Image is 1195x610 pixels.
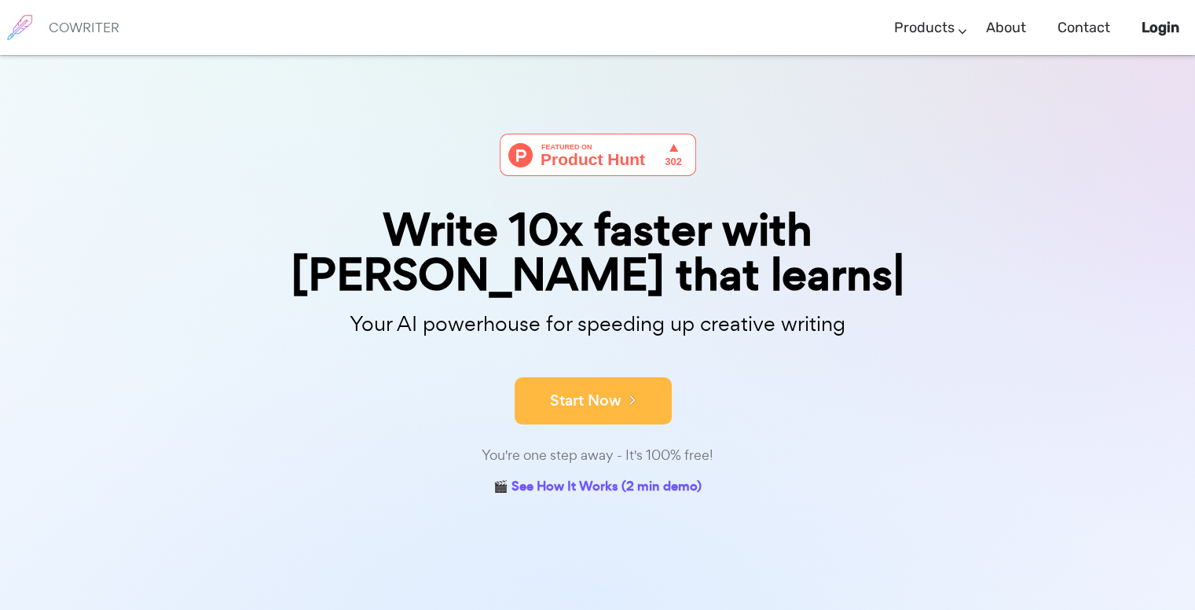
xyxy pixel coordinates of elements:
[1142,19,1179,36] b: Login
[205,444,991,467] div: You're one step away - It's 100% free!
[986,5,1026,51] a: About
[1142,5,1179,51] a: Login
[205,307,991,341] p: Your AI powerhouse for speeding up creative writing
[205,208,991,297] div: Write 10x faster with [PERSON_NAME] that learns
[49,20,119,35] h6: COWRITER
[515,377,672,424] button: Start Now
[894,5,955,51] a: Products
[1058,5,1110,51] a: Contact
[500,134,696,176] img: Cowriter - Your AI buddy for speeding up creative writing | Product Hunt
[493,476,702,500] a: 🎬 See How It Works (2 min demo)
